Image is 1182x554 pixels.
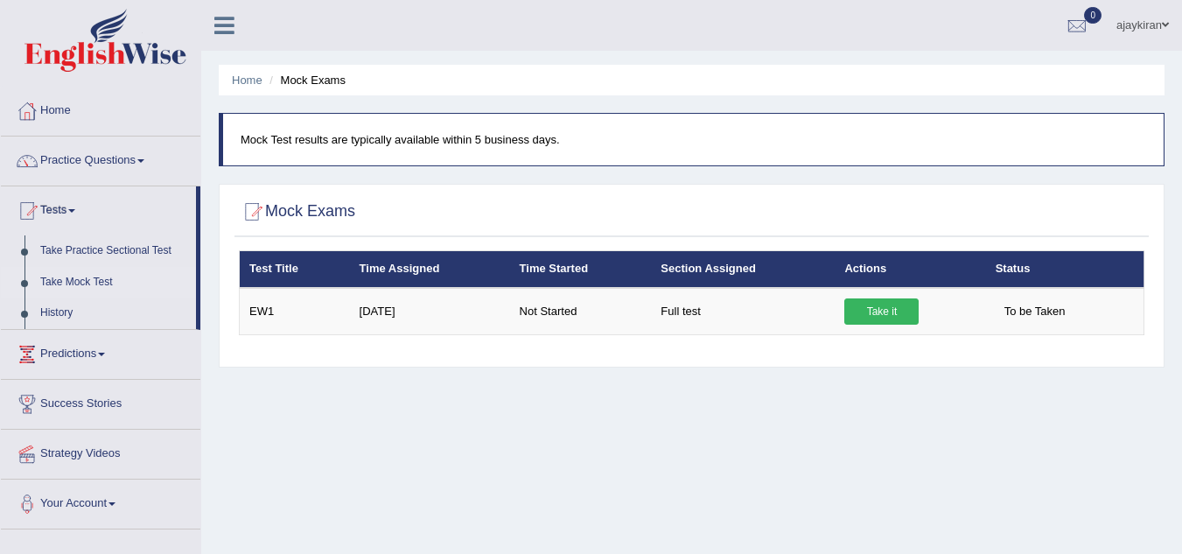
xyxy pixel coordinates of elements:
[240,288,350,335] td: EW1
[986,251,1144,288] th: Status
[1,430,200,473] a: Strategy Videos
[844,298,919,325] a: Take it
[32,235,196,267] a: Take Practice Sectional Test
[996,298,1074,325] span: To be Taken
[1,330,200,374] a: Predictions
[1,87,200,130] a: Home
[265,72,346,88] li: Mock Exams
[32,267,196,298] a: Take Mock Test
[241,131,1146,148] p: Mock Test results are typically available within 5 business days.
[239,199,355,225] h2: Mock Exams
[510,251,652,288] th: Time Started
[240,251,350,288] th: Test Title
[1,380,200,424] a: Success Stories
[232,74,262,87] a: Home
[1,480,200,523] a: Your Account
[651,251,835,288] th: Section Assigned
[835,251,985,288] th: Actions
[510,288,652,335] td: Not Started
[1,137,200,180] a: Practice Questions
[651,288,835,335] td: Full test
[350,288,510,335] td: [DATE]
[350,251,510,288] th: Time Assigned
[1,186,196,230] a: Tests
[32,298,196,329] a: History
[1084,7,1102,24] span: 0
